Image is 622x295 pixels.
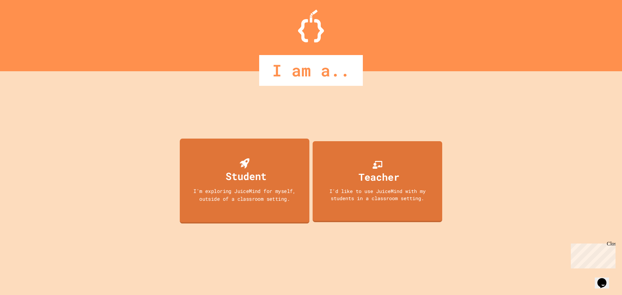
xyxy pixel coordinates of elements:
[595,269,616,289] iframe: chat widget
[298,10,324,42] img: Logo.svg
[186,187,303,202] div: I'm exploring JuiceMind for myself, outside of a classroom setting.
[359,170,399,184] div: Teacher
[319,187,436,202] div: I'd like to use JuiceMind with my students in a classroom setting.
[3,3,45,41] div: Chat with us now!Close
[568,241,616,268] iframe: chat widget
[259,55,363,86] div: I am a..
[226,168,267,184] div: Student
